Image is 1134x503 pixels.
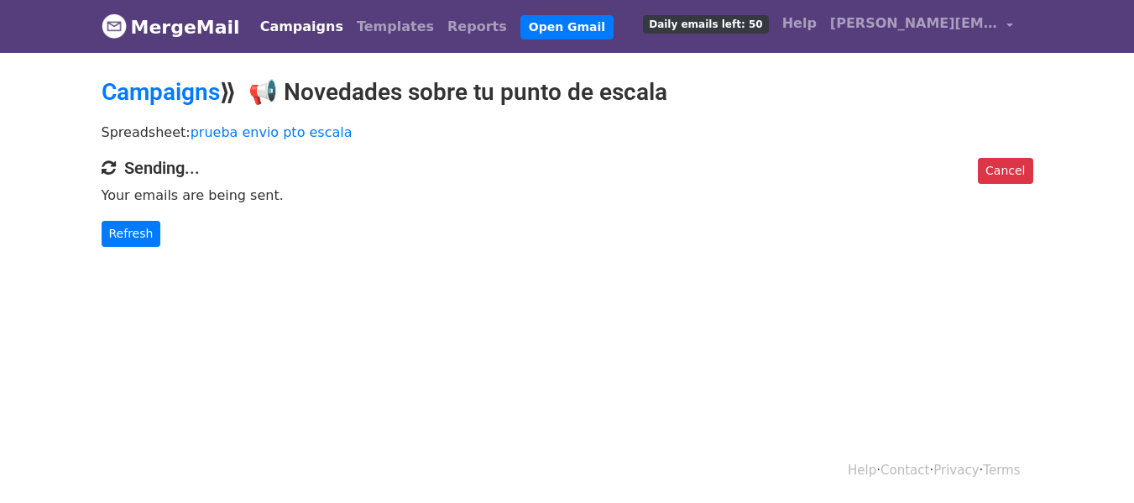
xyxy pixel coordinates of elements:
[102,13,127,39] img: MergeMail logo
[823,7,1020,46] a: [PERSON_NAME][EMAIL_ADDRESS][PERSON_NAME][DOMAIN_NAME]
[253,10,350,44] a: Campaigns
[830,13,998,34] span: [PERSON_NAME][EMAIL_ADDRESS][PERSON_NAME][DOMAIN_NAME]
[636,7,775,40] a: Daily emails left: 50
[191,124,353,140] a: prueba envio pto escala
[848,463,876,478] a: Help
[350,10,441,44] a: Templates
[520,15,614,39] a: Open Gmail
[102,78,220,106] a: Campaigns
[441,10,514,44] a: Reports
[881,463,929,478] a: Contact
[102,186,1033,204] p: Your emails are being sent.
[102,158,1033,178] h4: Sending...
[978,158,1032,184] a: Cancel
[983,463,1020,478] a: Terms
[102,78,1033,107] h2: ⟫ 📢 Novedades sobre tu punto de escala
[643,15,768,34] span: Daily emails left: 50
[933,463,979,478] a: Privacy
[102,9,240,45] a: MergeMail
[102,123,1033,141] p: Spreadsheet:
[102,221,161,247] a: Refresh
[776,7,823,40] a: Help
